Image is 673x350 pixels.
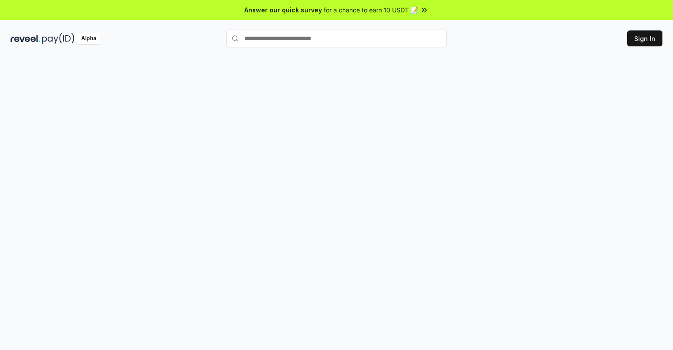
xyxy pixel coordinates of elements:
[324,5,418,15] span: for a chance to earn 10 USDT 📝
[76,33,101,44] div: Alpha
[11,33,40,44] img: reveel_dark
[627,30,662,46] button: Sign In
[42,33,75,44] img: pay_id
[244,5,322,15] span: Answer our quick survey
